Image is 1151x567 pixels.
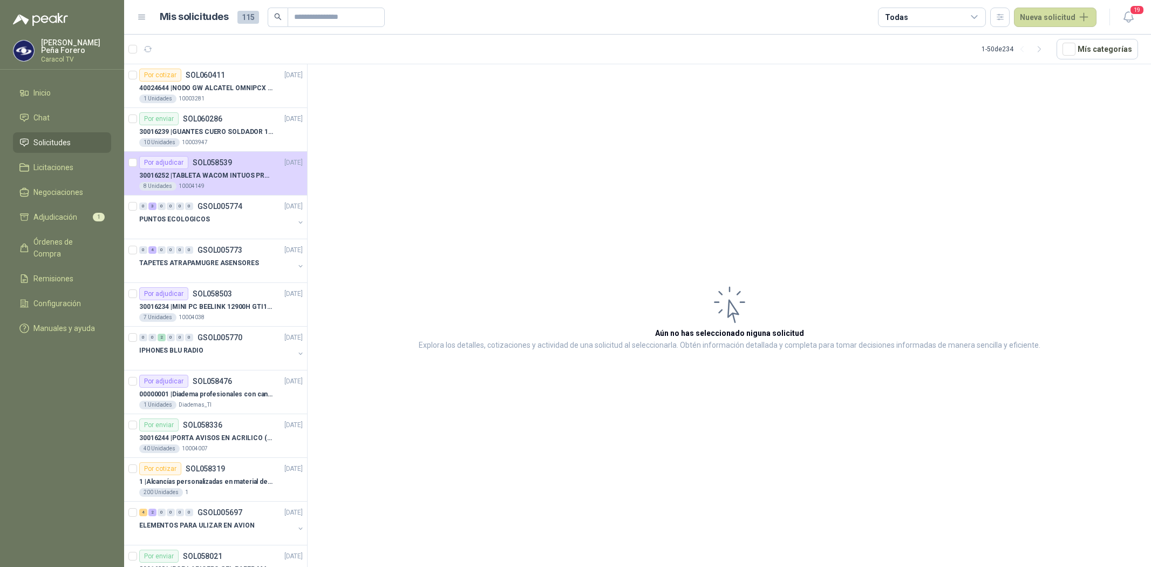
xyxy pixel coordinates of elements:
[139,401,176,409] div: 1 Unidades
[139,171,274,181] p: 30016252 | TABLETA WACOM INTUOS PRO LARGE PTK870K0A
[148,246,156,254] div: 4
[176,334,184,341] div: 0
[193,159,232,166] p: SOL058539
[284,201,303,212] p: [DATE]
[124,283,307,327] a: Por adjudicarSOL058503[DATE] 30016234 |MINI PC BEELINK 12900H GTI12 I97 Unidades10004038
[139,200,305,234] a: 0 3 0 0 0 0 GSOL005774[DATE] PUNTOS ECOLOGICOS
[176,202,184,210] div: 0
[197,334,242,341] p: GSOL005770
[185,334,193,341] div: 0
[13,268,111,289] a: Remisiones
[139,331,305,366] a: 0 0 2 0 0 0 GSOL005770[DATE] IPHONES BLU RADIO
[139,214,210,225] p: PUNTOS ECOLOGICOS
[139,550,179,563] div: Por enviar
[13,157,111,178] a: Licitaciones
[982,40,1048,58] div: 1 - 50 de 234
[197,246,242,254] p: GSOL005773
[13,232,111,264] a: Órdenes de Compra
[284,333,303,343] p: [DATE]
[167,509,175,516] div: 0
[33,298,81,309] span: Configuración
[1057,39,1138,59] button: Mís categorías
[185,246,193,254] div: 0
[186,465,225,473] p: SOL058319
[124,108,307,152] a: Por enviarSOL060286[DATE] 30016239 |GUANTES CUERO SOLDADOR 14 STEEL PRO SAFE(ADJUNTO FICHA TECNIC...
[139,433,274,443] p: 30016244 | PORTA AVISOS EN ACRILICO (En el adjunto mas informacion)
[139,346,203,356] p: IPHONES BLU RADIO
[33,87,51,99] span: Inicio
[139,302,274,312] p: 30016234 | MINI PC BEELINK 12900H GTI12 I9
[33,273,73,285] span: Remisiones
[179,313,205,322] p: 10004038
[139,202,147,210] div: 0
[284,114,303,124] p: [DATE]
[139,112,179,125] div: Por enviar
[33,137,71,148] span: Solicitudes
[13,13,68,26] img: Logo peakr
[284,245,303,255] p: [DATE]
[139,138,180,147] div: 10 Unidades
[284,420,303,430] p: [DATE]
[284,376,303,387] p: [DATE]
[148,334,156,341] div: 0
[13,107,111,128] a: Chat
[139,156,188,169] div: Por adjudicar
[139,389,274,400] p: 00000001 | Diadema profesionales con cancelación de ruido en micrófono
[13,132,111,153] a: Solicitudes
[274,13,282,21] span: search
[182,138,208,147] p: 10003947
[139,94,176,103] div: 1 Unidades
[179,94,205,103] p: 10003281
[13,293,111,314] a: Configuración
[284,508,303,518] p: [DATE]
[33,186,83,198] span: Negociaciones
[139,258,259,268] p: TAPETES ATRAPAMUGRE ASENSORES
[139,246,147,254] div: 0
[13,40,34,61] img: Company Logo
[33,236,101,260] span: Órdenes de Compra
[41,56,111,63] p: Caracol TV
[139,477,274,487] p: 1 | Alcancías personalizadas en material de cerámica (VER ADJUNTO)
[139,444,180,453] div: 40 Unidades
[284,551,303,562] p: [DATE]
[158,334,166,341] div: 2
[284,289,303,299] p: [DATE]
[139,521,254,531] p: ELEMENTOS PARA ULIZAR EN AVION
[13,182,111,202] a: Negociaciones
[284,158,303,168] p: [DATE]
[160,9,229,25] h1: Mis solicitudes
[139,127,274,137] p: 30016239 | GUANTES CUERO SOLDADOR 14 STEEL PRO SAFE(ADJUNTO FICHA TECNIC)
[13,207,111,227] a: Adjudicación1
[197,509,242,516] p: GSOL005697
[124,152,307,195] a: Por adjudicarSOL058539[DATE] 30016252 |TABLETA WACOM INTUOS PRO LARGE PTK870K0A8 Unidades10004149
[33,322,95,334] span: Manuales y ayuda
[167,334,175,341] div: 0
[419,339,1040,352] p: Explora los detalles, cotizaciones y actividad de una solicitud al seleccionarla. Obtén informaci...
[193,290,232,298] p: SOL058503
[139,334,147,341] div: 0
[284,70,303,80] p: [DATE]
[185,509,193,516] div: 0
[176,509,184,516] div: 0
[139,506,305,541] a: 4 2 0 0 0 0 GSOL005697[DATE] ELEMENTOS PARA ULIZAR EN AVION
[139,83,274,93] p: 40024644 | NODO GW ALCATEL OMNIPCX ENTERPRISE SIP
[124,414,307,458] a: Por enviarSOL058336[DATE] 30016244 |PORTA AVISOS EN ACRILICO (En el adjunto mas informacion)40 Un...
[182,444,208,453] p: 10004007
[1119,8,1138,27] button: 19
[139,69,181,82] div: Por cotizar
[148,202,156,210] div: 3
[13,83,111,103] a: Inicio
[176,246,184,254] div: 0
[158,202,166,210] div: 0
[139,488,183,497] div: 200 Unidades
[124,370,307,414] a: Por adjudicarSOL058476[DATE] 00000001 |Diadema profesionales con cancelación de ruido en micrófon...
[183,115,222,123] p: SOL060286
[33,211,77,223] span: Adjudicación
[139,182,176,191] div: 8 Unidades
[33,161,73,173] span: Licitaciones
[185,488,188,497] p: 1
[237,11,259,24] span: 115
[183,552,222,560] p: SOL058021
[167,246,175,254] div: 0
[197,202,242,210] p: GSOL005774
